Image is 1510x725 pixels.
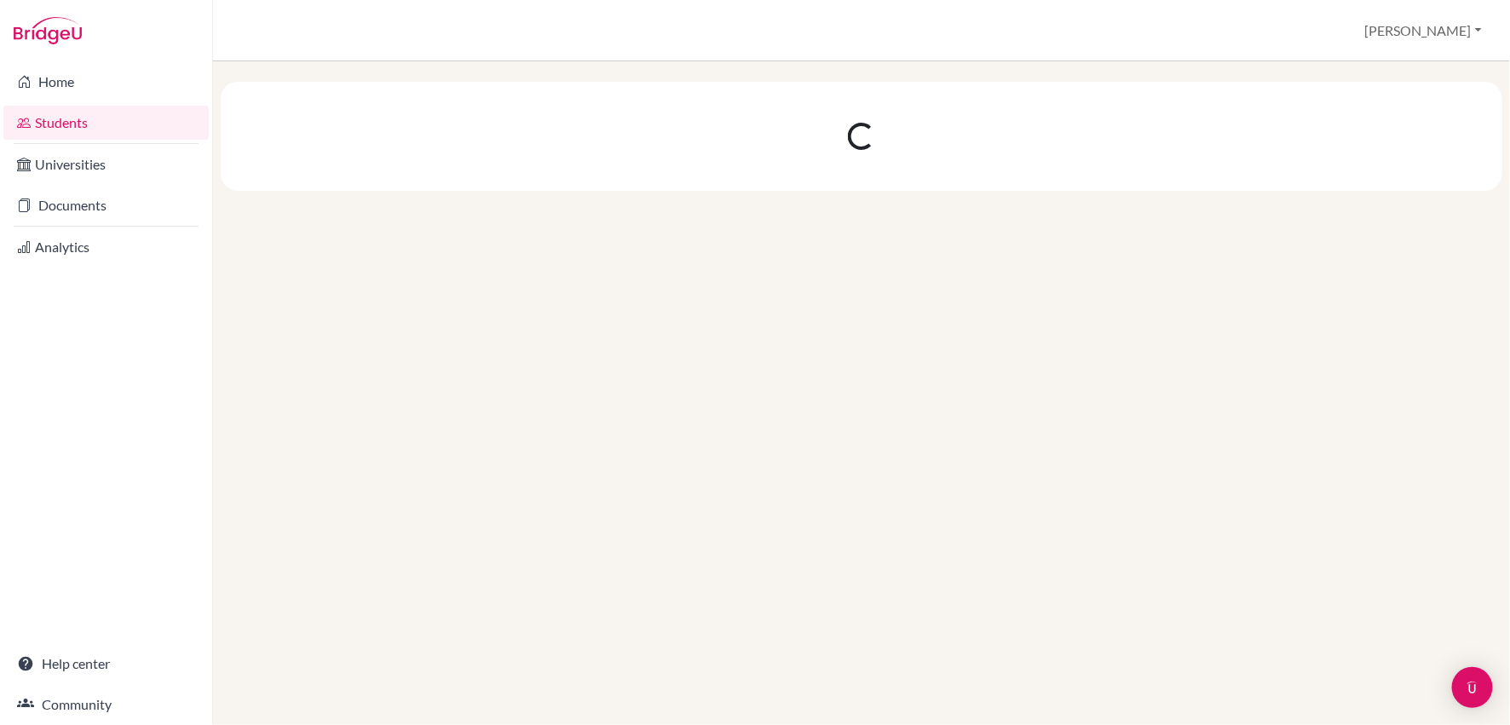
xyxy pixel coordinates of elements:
a: Help center [3,647,209,681]
a: Analytics [3,230,209,264]
a: Community [3,688,209,722]
a: Universities [3,147,209,181]
img: Bridge-U [14,17,82,44]
a: Students [3,106,209,140]
a: Documents [3,188,209,222]
div: Open Intercom Messenger [1452,667,1493,708]
a: Home [3,65,209,99]
button: [PERSON_NAME] [1357,14,1490,47]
